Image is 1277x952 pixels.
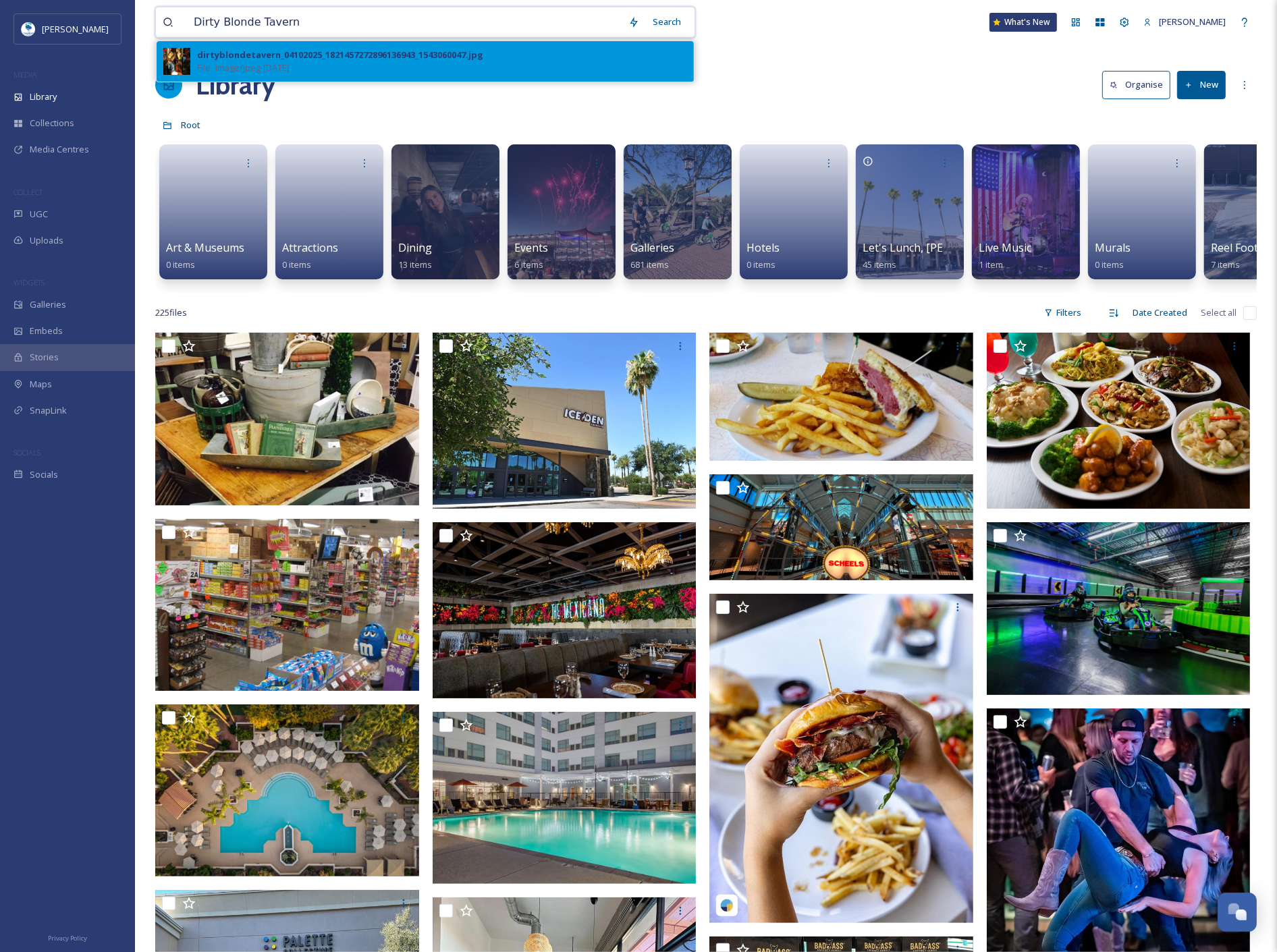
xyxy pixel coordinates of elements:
[433,522,697,698] img: 1T4A0269_4BB1BDA1-C17A-8D86-81D1AC7A5F667AC6-4bb18d16ef23a11_4bb1d2af-c49e-eec1-92ea3c2acc572a13.jpg
[30,378,52,391] span: Maps
[30,298,66,311] span: Galleries
[709,474,973,580] img: temp_2469280b-9d07-437b-b337-858b80387e85.avif
[30,208,48,221] span: UGC
[166,240,244,255] span: Art & Museums
[1095,240,1131,255] span: Murals
[514,242,548,271] a: Events6 items
[746,258,776,271] span: 0 items
[30,351,59,364] span: Stories
[155,333,419,505] img: Merchant-Square-FB-15fc5a9c5056a36_15fc5c2d-5056-a36a-0bb1eb52a2bffd57.avif
[166,242,244,271] a: Art & Museums0 items
[166,258,195,271] span: 0 items
[282,258,311,271] span: 0 items
[13,187,43,197] span: COLLECT
[22,22,35,36] img: download.jpeg
[863,258,896,271] span: 45 items
[987,522,1251,694] img: KART_2_8D609D35-ED12-566F-011F38F26B425D5C-8d6060140ddedb3_8d619611-913b-ec72-4d68cce76f8bf7cf.avif
[282,242,338,271] a: Attractions0 items
[30,325,63,337] span: Embeds
[630,242,674,271] a: Galleries681 items
[30,90,57,103] span: Library
[1201,306,1237,319] span: Select all
[1211,240,1277,255] span: Reel Footage
[514,258,543,271] span: 6 items
[398,240,432,255] span: Dining
[1095,258,1124,271] span: 0 items
[30,468,58,481] span: Socials
[13,277,45,287] span: WIDGETS
[30,404,67,417] span: SnapLink
[42,23,109,35] span: [PERSON_NAME]
[514,240,548,255] span: Events
[746,240,780,255] span: Hotels
[630,258,669,271] span: 681 items
[30,234,63,247] span: Uploads
[30,117,74,130] span: Collections
[398,258,432,271] span: 13 items
[1211,242,1277,271] a: Reel Footage7 items
[720,899,734,912] img: snapsea-logo.png
[979,242,1031,271] a: Live Music1 item
[863,240,1041,255] span: Let's Lunch, [PERSON_NAME]! Pass
[646,9,688,35] div: Search
[1137,9,1232,35] a: [PERSON_NAME]
[197,61,290,74] span: File - image/jpeg - [DATE]
[1126,300,1194,326] div: Date Created
[30,143,89,156] span: Media Centres
[630,240,674,255] span: Galleries
[398,242,432,271] a: Dining13 items
[1102,71,1170,99] button: Organise
[48,934,87,943] span: Privacy Policy
[282,240,338,255] span: Attractions
[155,306,187,319] span: 225 file s
[1218,893,1257,932] button: Open Chat
[155,704,419,876] img: CrownePlazaArielView5HR_A9FBC11D-5056-A36A-0B0FC19095B0D9AC-a9fbc0515056a36_a9fbc59a-5056-a36a-0b...
[709,333,973,461] img: Rueben-at-Chase-s-KJ-f8e8ada25056a36_f8e8aee0-5056-a36a-0b8a2df85f5b8bbd.jpg
[746,242,780,271] a: Hotels0 items
[163,48,190,75] img: 07ded747-ea3e-474c-a611-f1211cdc0353.jpg
[433,712,697,884] img: AZ435pool20-bbbdf3935056a36_bbbdf532-5056-a36a-0b7acd5711a892e4.avif
[989,13,1057,32] a: What's New
[13,447,40,457] span: SOCIALS
[1177,71,1226,99] button: New
[979,258,1003,271] span: 1 item
[196,65,275,105] a: Library
[197,49,483,61] div: dirtyblondetavern_04102025_1821457272896136943_1543060047.jpg
[13,69,37,80] span: MEDIA
[187,7,622,37] input: Search your library
[1095,242,1131,271] a: Murals0 items
[863,242,1041,271] a: Let's Lunch, [PERSON_NAME]! Pass45 items
[181,119,200,131] span: Root
[979,240,1031,255] span: Live Music
[987,333,1251,509] img: Dish_FEBB0F37-5056-A36A-0B172BD1F3FE46D8-febb0dd55056a36_febb0f9c-5056-a36a-0b60bbb21e7e6d7b.jpg
[1159,16,1226,28] span: [PERSON_NAME]
[1037,300,1088,326] div: Filters
[155,519,419,691] img: Sweeties0-057250dc5056a36_05725479-5056-a36a-0bee1180faeb4a2b.avif
[709,594,973,924] img: thirstylionrestaurant-5956189.jpg
[181,117,200,133] a: Root
[48,929,87,945] a: Privacy Policy
[1211,258,1240,271] span: 7 items
[433,333,697,509] img: 2017-Chandler-244-c701592c5056a36_c7015fc2-5056-a36a-0bd4f89ff0038376.jpg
